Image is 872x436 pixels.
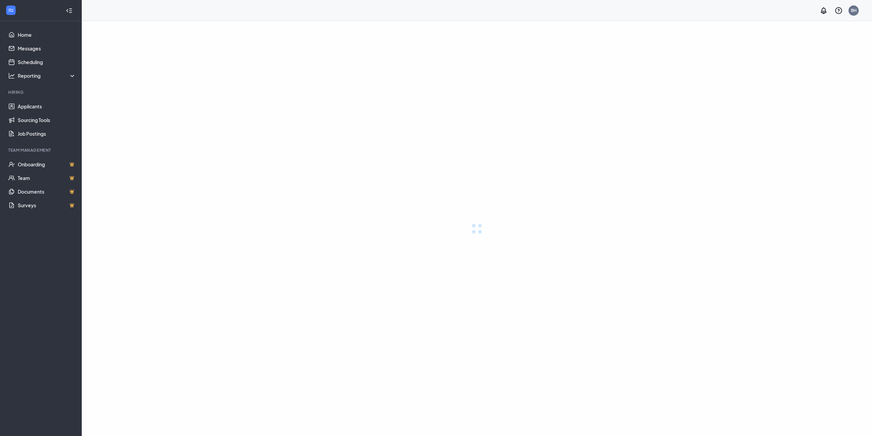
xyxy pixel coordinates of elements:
a: TeamCrown [18,171,76,185]
svg: WorkstreamLogo [7,7,14,14]
svg: Notifications [820,6,828,15]
a: DocumentsCrown [18,185,76,198]
a: Sourcing Tools [18,113,76,127]
a: Job Postings [18,127,76,140]
a: Messages [18,42,76,55]
svg: QuestionInfo [835,6,843,15]
a: Applicants [18,100,76,113]
a: Scheduling [18,55,76,69]
div: Reporting [18,72,76,79]
a: Home [18,28,76,42]
a: SurveysCrown [18,198,76,212]
div: Team Management [8,147,75,153]
a: OnboardingCrown [18,157,76,171]
div: BH [851,7,857,13]
svg: Analysis [8,72,15,79]
div: Hiring [8,89,75,95]
svg: Collapse [66,7,73,14]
